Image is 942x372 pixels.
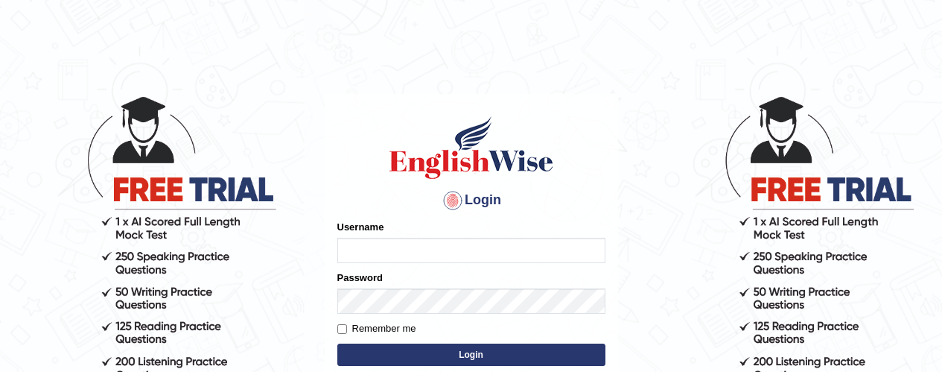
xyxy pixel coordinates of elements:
input: Remember me [337,324,347,334]
label: Password [337,271,383,285]
label: Remember me [337,321,416,336]
img: Logo of English Wise sign in for intelligent practice with AI [386,114,556,181]
label: Username [337,220,384,234]
h4: Login [337,189,605,212]
button: Login [337,344,605,366]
